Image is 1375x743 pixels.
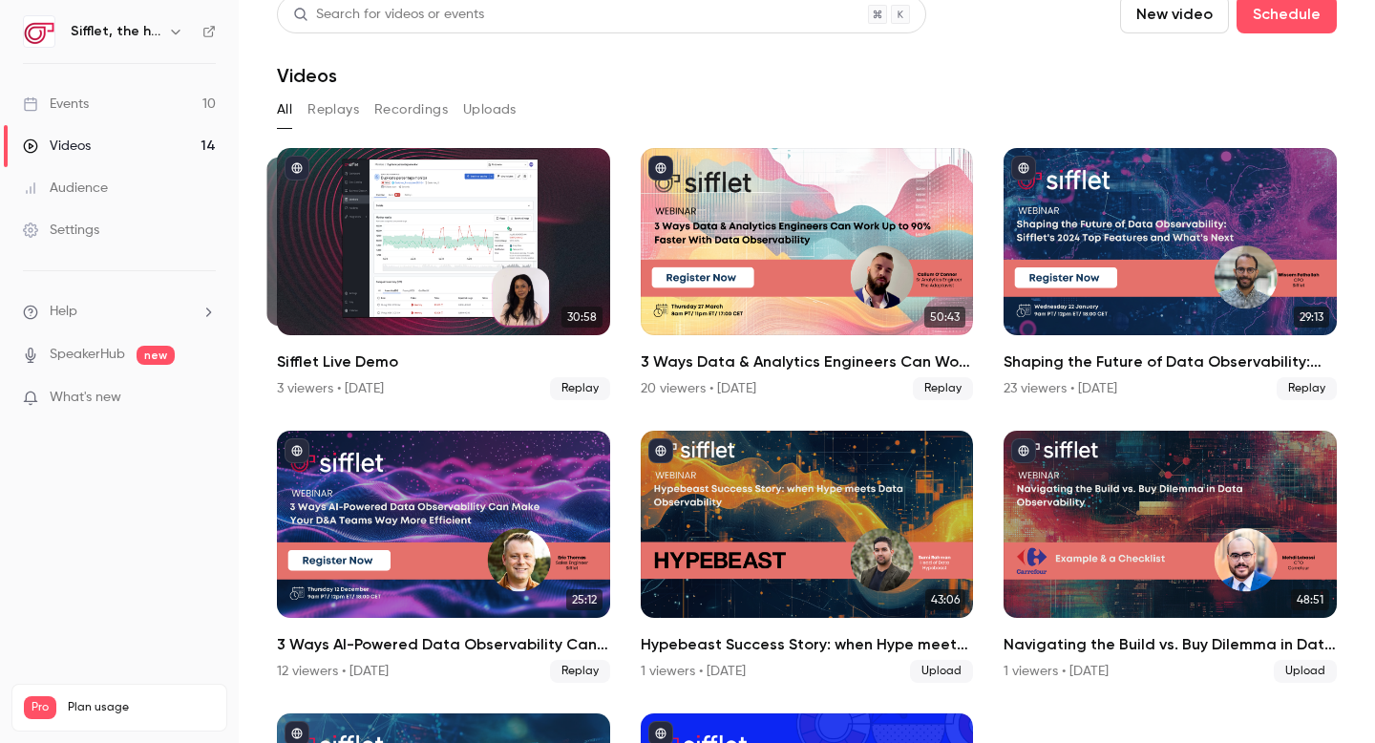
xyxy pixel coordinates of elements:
button: All [277,95,292,125]
div: 12 viewers • [DATE] [277,662,389,681]
span: Upload [1274,660,1337,683]
div: Audience [23,179,108,198]
h2: Hypebeast Success Story: when Hype meets Data Observability [641,633,974,656]
button: Uploads [463,95,517,125]
a: 29:13Shaping the Future of Data Observability: Sifflet's 2024 Top Features and What's Next23 view... [1004,148,1337,400]
span: Help [50,302,77,322]
button: published [1011,156,1036,180]
h2: Sifflet Live Demo [277,350,610,373]
li: Shaping the Future of Data Observability: Sifflet's 2024 Top Features and What's Next [1004,148,1337,400]
div: Settings [23,221,99,240]
span: Pro [24,696,56,719]
h2: Navigating the Build vs. Buy Dilemma in Data Observability [1004,633,1337,656]
li: Sifflet Live Demo [277,148,610,400]
div: 3 viewers • [DATE] [277,379,384,398]
button: published [1011,438,1036,463]
span: Replay [550,377,610,400]
a: 48:51Navigating the Build vs. Buy Dilemma in Data Observability1 viewers • [DATE]Upload [1004,431,1337,683]
div: Events [23,95,89,114]
span: 25:12 [566,589,603,610]
div: 1 viewers • [DATE] [1004,662,1109,681]
button: published [285,438,309,463]
span: Replay [913,377,973,400]
a: SpeakerHub [50,345,125,365]
h2: 3 Ways Data & Analytics Engineers Can Work Up to 90% Faster With Data Observability [641,350,974,373]
span: 50:43 [924,307,965,328]
a: 30:5830:58Sifflet Live Demo3 viewers • [DATE]Replay [277,148,610,400]
a: 25:123 Ways AI-Powered Data Observability Can Make Your D&A Teams Way More Efficient12 viewers • ... [277,431,610,683]
div: 1 viewers • [DATE] [641,662,746,681]
div: 20 viewers • [DATE] [641,379,756,398]
span: Plan usage [68,700,215,715]
a: 50:433 Ways Data & Analytics Engineers Can Work Up to 90% Faster With Data Observability20 viewer... [641,148,974,400]
h2: Shaping the Future of Data Observability: Sifflet's 2024 Top Features and What's Next [1004,350,1337,373]
div: Search for videos or events [293,5,484,25]
span: 30:58 [561,307,603,328]
iframe: Noticeable Trigger [193,390,216,407]
button: published [285,156,309,180]
span: Replay [1277,377,1337,400]
div: Videos [23,137,91,156]
span: 29:13 [1294,307,1329,328]
h1: Videos [277,64,337,87]
span: 43:06 [925,589,965,610]
button: Recordings [374,95,448,125]
li: Navigating the Build vs. Buy Dilemma in Data Observability [1004,431,1337,683]
li: 3 Ways Data & Analytics Engineers Can Work Up to 90% Faster With Data Observability [641,148,974,400]
h6: Sifflet, the holistic data observability platform [71,22,160,41]
li: 3 Ways AI-Powered Data Observability Can Make Your D&A Teams Way More Efficient [277,431,610,683]
span: Upload [910,660,973,683]
a: 43:06Hypebeast Success Story: when Hype meets Data Observability1 viewers • [DATE]Upload [641,431,974,683]
span: What's new [50,388,121,408]
img: Sifflet, the holistic data observability platform [24,16,54,47]
span: new [137,346,175,365]
button: Replays [307,95,359,125]
li: Hypebeast Success Story: when Hype meets Data Observability [641,431,974,683]
button: published [648,438,673,463]
button: published [648,156,673,180]
h2: 3 Ways AI-Powered Data Observability Can Make Your D&A Teams Way More Efficient [277,633,610,656]
li: help-dropdown-opener [23,302,216,322]
span: Replay [550,660,610,683]
div: 23 viewers • [DATE] [1004,379,1117,398]
span: 48:51 [1291,589,1329,610]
